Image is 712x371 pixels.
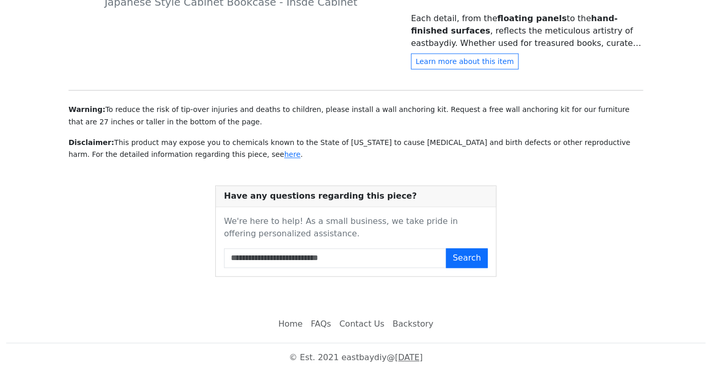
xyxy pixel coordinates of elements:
a: Contact Us [335,314,388,335]
a: Backstory [388,314,437,335]
strong: Disclaimer: [69,138,114,147]
small: This product may expose you to chemicals known to the State of [US_STATE] to cause [MEDICAL_DATA]... [69,138,631,159]
a: FAQs [307,314,335,335]
p: Each detail, from the to the , reflects the meticulous artistry of eastbaydiy. Whether used for t... [411,12,643,50]
strong: hand-finished surfaces [411,13,618,36]
input: Search FAQs [224,249,447,268]
a: Home [274,314,307,335]
strong: Warning: [69,105,106,114]
p: We're here to help! As a small business, we take pride in offering personalized assistance. [224,216,488,240]
small: To reduce the risk of tip-over injuries and deaths to children, please install a wall anchoring k... [69,105,630,126]
b: Have any questions regarding this piece? [224,191,417,201]
a: [DATE] [395,353,423,363]
p: © Est. 2021 eastbaydiy @ [6,352,706,364]
button: Learn more about this item [411,54,519,70]
a: here [284,151,301,159]
button: Search [446,249,488,268]
strong: floating panels [498,13,567,23]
